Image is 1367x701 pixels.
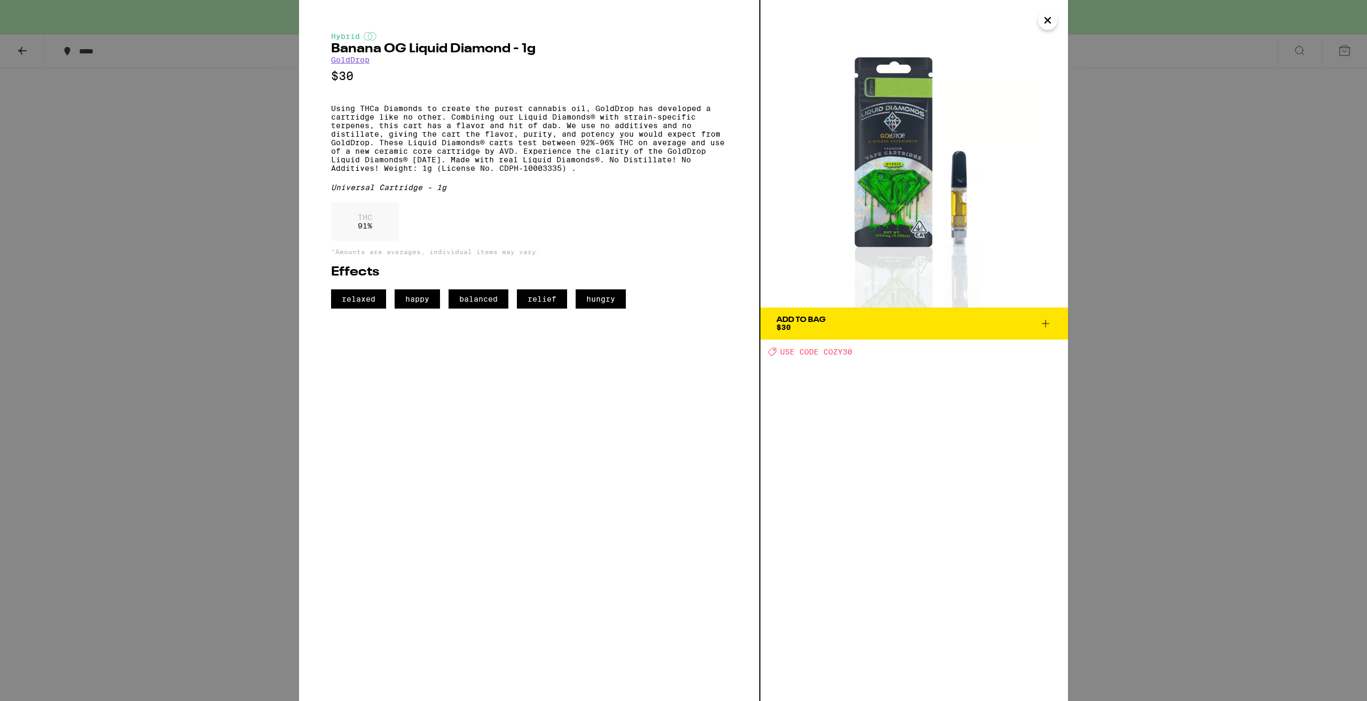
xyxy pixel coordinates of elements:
div: Add To Bag [776,316,826,324]
button: Add To Bag$30 [760,308,1068,340]
span: $30 [776,323,791,332]
div: 91 % [331,202,399,241]
span: hungry [576,289,626,309]
p: Using THCa Diamonds to create the purest cannabis oil, GoldDrop has developed a cartridge like no... [331,104,727,172]
p: $30 [331,69,727,83]
img: hybridColor.svg [364,32,376,41]
p: *Amounts are averages, individual items may vary. [331,248,727,255]
span: USE CODE COZY30 [780,348,852,356]
span: Hi. Need any help? [6,7,77,16]
a: GoldDrop [331,56,370,64]
h2: Banana OG Liquid Diamond - 1g [331,43,727,56]
span: balanced [449,289,508,309]
div: Hybrid [331,32,727,41]
span: happy [395,289,440,309]
span: relief [517,289,567,309]
div: Universal Cartridge - 1g [331,183,727,192]
button: Close [1038,11,1057,30]
span: relaxed [331,289,386,309]
h2: Effects [331,266,727,279]
p: THC [358,213,372,222]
